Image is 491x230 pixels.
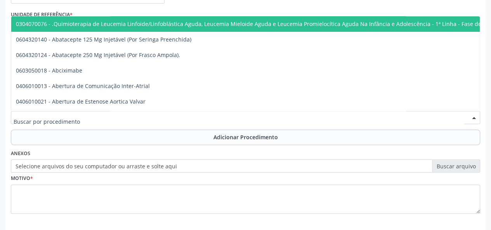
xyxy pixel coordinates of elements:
span: 0604320124 - Abatacepte 250 Mg Injetável (Por Frasco Ampola). [16,51,180,59]
label: Motivo [11,173,33,185]
span: 0604320140 - Abatacepte 125 Mg Injetável (Por Seringa Preenchida) [16,36,191,43]
input: Buscar por procedimento [14,114,464,129]
span: 0406010013 - Abertura de Comunicação Inter-Atrial [16,82,150,90]
label: Unidade de referência [11,9,73,21]
span: 0406010021 - Abertura de Estenose Aortica Valvar [16,98,146,105]
button: Adicionar Procedimento [11,130,480,145]
span: 0603050018 - Abciximabe [16,67,82,74]
label: Anexos [11,148,30,160]
span: Adicionar Procedimento [213,133,278,141]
